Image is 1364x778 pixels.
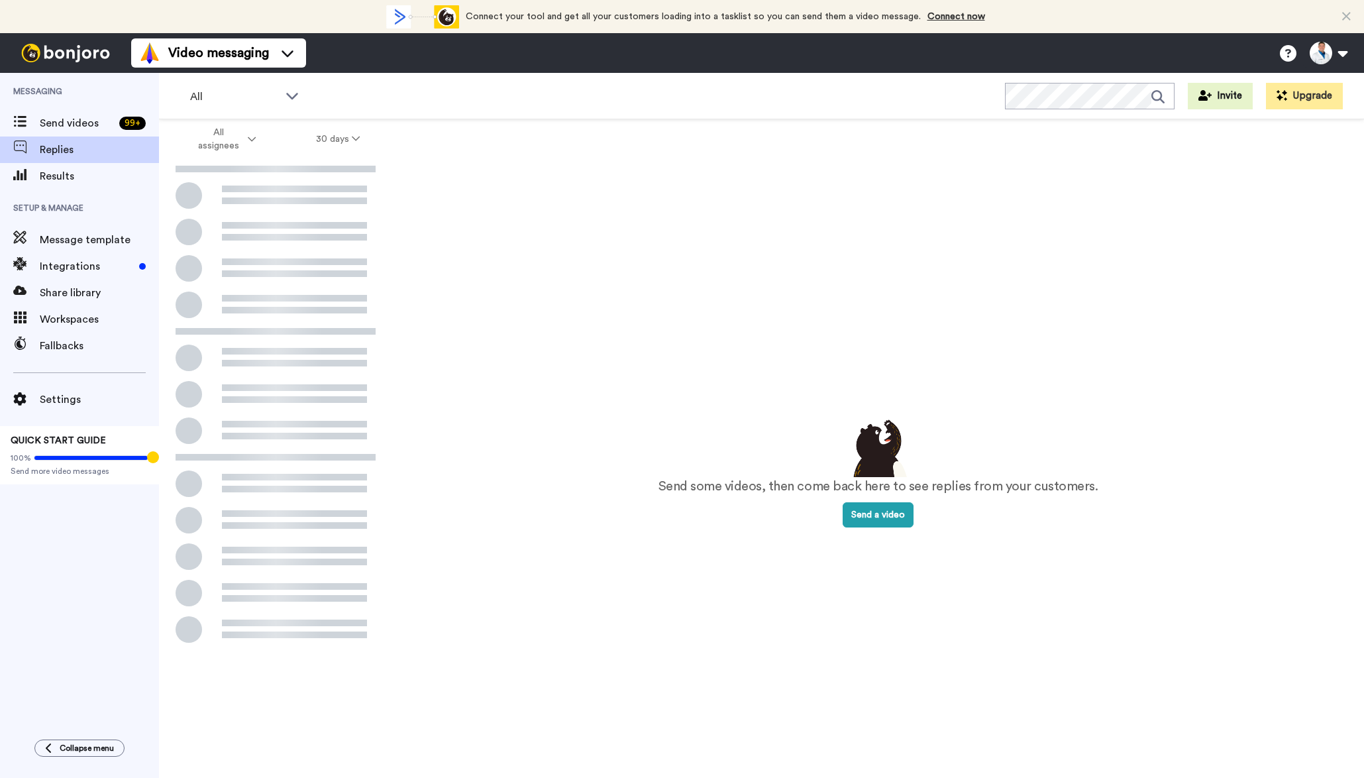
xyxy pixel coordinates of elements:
[191,126,245,152] span: All assignees
[927,12,985,21] a: Connect now
[1266,83,1343,109] button: Upgrade
[11,453,31,463] span: 100%
[40,115,114,131] span: Send videos
[845,416,912,477] img: results-emptystates.png
[40,168,159,184] span: Results
[658,477,1098,496] p: Send some videos, then come back here to see replies from your customers.
[11,466,148,476] span: Send more video messages
[16,44,115,62] img: bj-logo-header-white.svg
[40,311,159,327] span: Workspaces
[40,258,134,274] span: Integrations
[286,127,390,151] button: 30 days
[168,44,269,62] span: Video messaging
[843,502,914,528] button: Send a video
[843,510,914,520] a: Send a video
[40,338,159,354] span: Fallbacks
[119,117,146,130] div: 99 +
[60,743,114,753] span: Collapse menu
[162,121,286,158] button: All assignees
[147,451,159,463] div: Tooltip anchor
[40,285,159,301] span: Share library
[386,5,459,28] div: animation
[1188,83,1253,109] button: Invite
[40,142,159,158] span: Replies
[190,89,279,105] span: All
[466,12,921,21] span: Connect your tool and get all your customers loading into a tasklist so you can send them a video...
[40,392,159,408] span: Settings
[11,436,106,445] span: QUICK START GUIDE
[139,42,160,64] img: vm-color.svg
[40,232,159,248] span: Message template
[34,740,125,757] button: Collapse menu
